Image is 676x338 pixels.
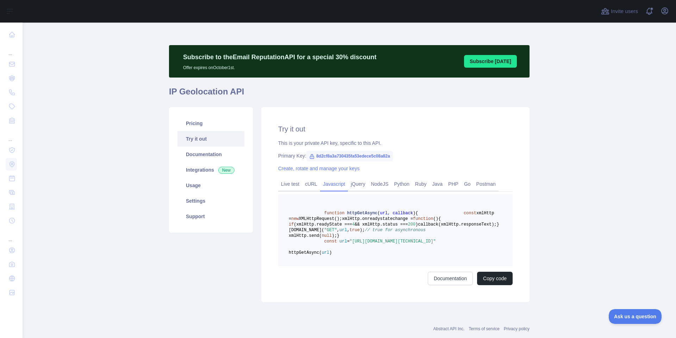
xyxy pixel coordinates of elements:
[337,233,339,238] span: }
[436,216,438,221] span: )
[6,228,17,242] div: ...
[428,272,473,285] a: Documentation
[337,228,339,233] span: ,
[322,250,330,255] span: url
[278,166,359,171] a: Create, rotate and manage your keys
[6,128,17,142] div: ...
[609,309,662,324] iframe: Toggle Customer Support
[177,193,244,209] a: Settings
[391,178,412,190] a: Python
[289,233,322,238] span: xmlHttp.send(
[177,209,244,224] a: Support
[177,131,244,147] a: Try it out
[329,250,332,255] span: )
[352,222,355,227] span: 4
[600,6,639,17] button: Invite users
[433,326,465,331] a: Abstract API Inc.
[183,52,376,62] p: Subscribe to the Email Reputation API for a special 30 % discount
[433,216,436,221] span: (
[380,211,413,216] span: url, callback
[350,239,436,244] span: "[URL][DOMAIN_NAME][TECHNICAL_ID]"
[324,228,337,233] span: "GET"
[278,124,513,134] h2: Try it out
[408,222,415,227] span: 200
[355,222,408,227] span: && xmlHttp.status ===
[177,147,244,162] a: Documentation
[464,55,517,68] button: Subscribe [DATE]
[347,211,377,216] span: httpGetAsync
[169,86,530,103] h1: IP Geolocation API
[324,211,345,216] span: function
[438,216,441,221] span: {
[469,326,499,331] a: Terms of service
[320,178,348,190] a: Javascript
[339,228,347,233] span: url
[430,178,446,190] a: Java
[177,162,244,178] a: Integrations New
[278,140,513,147] div: This is your private API key, specific to this API.
[350,228,360,233] span: true
[464,211,476,216] span: const
[177,178,244,193] a: Usage
[415,211,418,216] span: {
[278,178,302,190] a: Live test
[294,222,352,227] span: (xmlHttp.readyState ===
[177,116,244,131] a: Pricing
[377,211,380,216] span: (
[611,7,638,16] span: Invite users
[289,250,322,255] span: httpGetAsync(
[218,167,234,174] span: New
[306,151,393,161] span: 8d2cf8a3a730435fa53edece5c08a82a
[360,228,365,233] span: );
[461,178,474,190] a: Go
[445,178,461,190] a: PHP
[347,239,350,244] span: =
[339,239,347,244] span: url
[322,233,332,238] span: null
[302,178,320,190] a: cURL
[504,326,530,331] a: Privacy policy
[477,272,513,285] button: Copy code
[418,222,496,227] span: callback(xmlHttp.responseText);
[347,228,350,233] span: ,
[474,178,499,190] a: Postman
[289,222,294,227] span: if
[324,239,337,244] span: const
[413,216,433,221] span: function
[415,222,418,227] span: )
[365,228,426,233] span: // true for asynchronous
[291,216,299,221] span: new
[289,228,324,233] span: [DOMAIN_NAME](
[278,152,513,159] div: Primary Key:
[348,178,368,190] a: jQuery
[299,216,342,221] span: XMLHttpRequest();
[332,233,337,238] span: );
[412,178,430,190] a: Ruby
[413,211,415,216] span: )
[6,42,17,56] div: ...
[497,222,499,227] span: }
[183,62,376,70] p: Offer expires on October 1st.
[342,216,413,221] span: xmlHttp.onreadystatechange =
[368,178,391,190] a: NodeJS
